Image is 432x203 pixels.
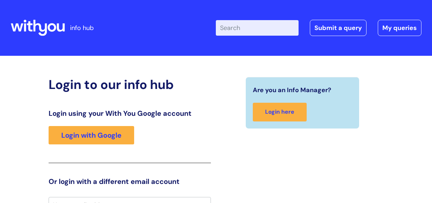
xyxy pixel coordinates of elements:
[49,177,211,186] h3: Or login with a different email account
[70,22,94,34] p: info hub
[49,126,134,144] a: Login with Google
[253,84,331,96] span: Are you an Info Manager?
[253,103,307,121] a: Login here
[216,20,299,36] input: Search
[310,20,367,36] a: Submit a query
[49,109,211,118] h3: Login using your With You Google account
[49,77,211,92] h2: Login to our info hub
[378,20,421,36] a: My queries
